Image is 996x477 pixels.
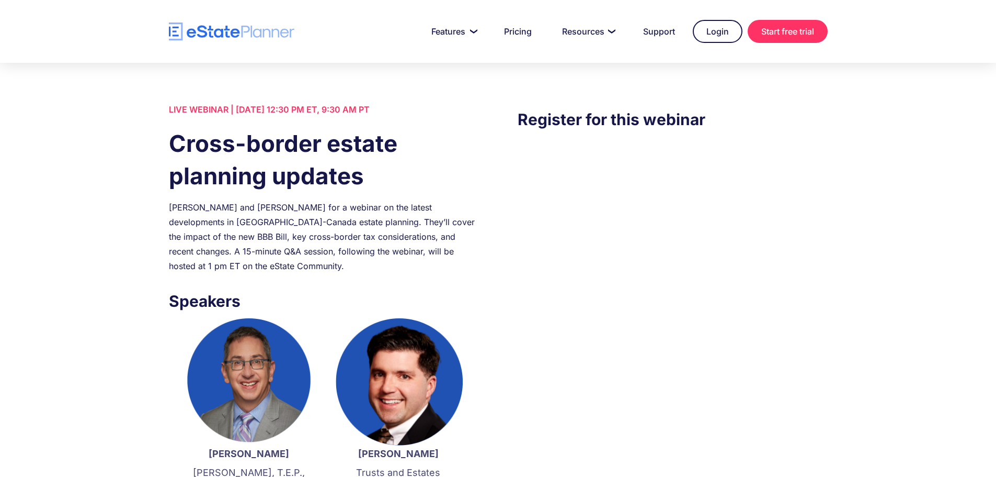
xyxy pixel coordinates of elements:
h1: Cross-border estate planning updates [169,127,478,192]
a: Login [693,20,742,43]
a: Support [631,21,688,42]
strong: [PERSON_NAME] [358,448,439,459]
div: LIVE WEBINAR | [DATE] 12:30 PM ET, 9:30 AM PT [169,102,478,117]
a: Pricing [491,21,544,42]
a: Features [419,21,486,42]
h3: Speakers [169,289,478,313]
a: Start free trial [748,20,828,43]
a: Resources [549,21,625,42]
strong: [PERSON_NAME] [209,448,289,459]
h3: Register for this webinar [518,107,827,131]
div: [PERSON_NAME] and [PERSON_NAME] for a webinar on the latest developments in [GEOGRAPHIC_DATA]-Can... [169,200,478,273]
